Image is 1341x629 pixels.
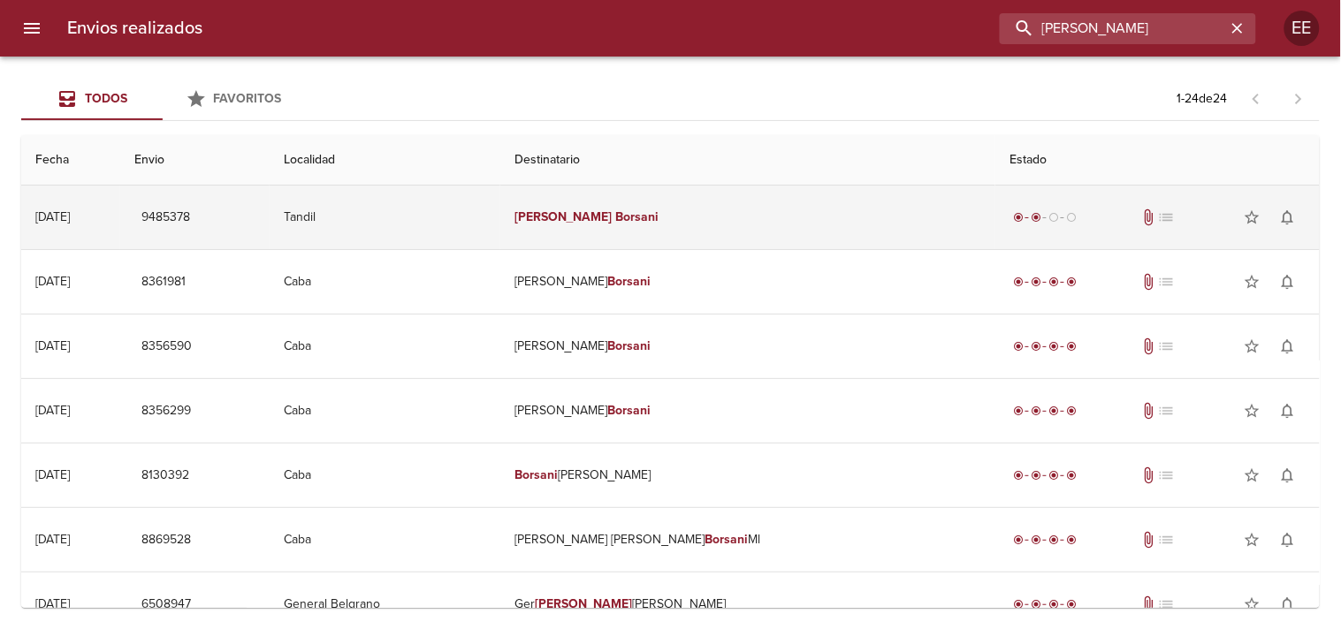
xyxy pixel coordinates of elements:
[270,135,500,186] th: Localidad
[141,529,191,551] span: 8869528
[1235,329,1270,364] button: Agregar a favoritos
[134,330,199,363] button: 8356590
[1270,587,1306,622] button: Activar notificaciones
[1010,208,1080,226] div: Despachado
[1066,470,1077,481] span: radio_button_checked
[1235,587,1270,622] button: Agregar a favoritos
[1066,405,1077,416] span: radio_button_checked
[270,186,500,249] td: Tandil
[1066,277,1077,287] span: radio_button_checked
[1140,466,1158,484] span: Tiene documentos adjuntos
[1279,531,1297,549] span: notifications_none
[1048,599,1059,610] span: radio_button_checked
[1010,402,1080,420] div: Entregado
[608,403,651,418] em: Borsani
[141,465,189,487] span: 8130392
[1031,341,1041,352] span: radio_button_checked
[500,379,995,443] td: [PERSON_NAME]
[35,467,70,482] div: [DATE]
[35,209,70,224] div: [DATE]
[535,596,633,611] em: [PERSON_NAME]
[1158,208,1176,226] span: No tiene pedido asociado
[35,338,70,353] div: [DATE]
[141,400,191,422] span: 8356299
[35,403,70,418] div: [DATE]
[1010,595,1080,613] div: Entregado
[1177,90,1228,108] p: 1 - 24 de 24
[1279,208,1297,226] span: notifications_none
[1031,212,1041,223] span: radio_button_checked
[1140,402,1158,420] span: Tiene documentos adjuntos
[1048,341,1059,352] span: radio_button_checked
[616,209,659,224] em: Borsani
[1235,458,1270,493] button: Agregar a favoritos
[1270,458,1306,493] button: Activar notificaciones
[270,443,500,507] td: Caba
[11,7,53,49] button: menu
[1244,402,1261,420] span: star_border
[1048,277,1059,287] span: radio_button_checked
[1010,337,1080,355] div: Entregado
[1270,200,1306,235] button: Activar notificaciones
[1270,393,1306,428] button: Activar notificaciones
[141,336,192,358] span: 8356590
[500,508,995,572] td: [PERSON_NAME] [PERSON_NAME] Ml
[67,14,202,42] h6: Envios realizados
[134,266,193,299] button: 8361981
[1048,212,1059,223] span: radio_button_unchecked
[1031,405,1041,416] span: radio_button_checked
[1013,341,1024,352] span: radio_button_checked
[1235,522,1270,557] button: Agregar a favoritos
[1279,273,1297,291] span: notifications_none
[21,135,120,186] th: Fecha
[1235,89,1277,107] span: Pagina anterior
[134,459,196,492] button: 8130392
[1013,277,1024,287] span: radio_button_checked
[1158,402,1176,420] span: No tiene pedido asociado
[995,135,1320,186] th: Estado
[1235,200,1270,235] button: Agregar a favoritos
[1235,393,1270,428] button: Agregar a favoritos
[1158,337,1176,355] span: No tiene pedido asociado
[1031,534,1041,545] span: radio_button_checked
[1013,405,1024,416] span: radio_button_checked
[1244,595,1261,613] span: star_border
[270,379,500,443] td: Caba
[1284,11,1320,46] div: Abrir información de usuario
[1013,212,1024,223] span: radio_button_checked
[514,209,613,224] em: [PERSON_NAME]
[1277,78,1320,120] span: Pagina siguiente
[120,135,270,186] th: Envio
[1140,531,1158,549] span: Tiene documentos adjuntos
[141,271,186,293] span: 8361981
[1010,273,1080,291] div: Entregado
[1010,531,1080,549] div: Entregado
[35,532,70,547] div: [DATE]
[1048,470,1059,481] span: radio_button_checked
[1158,273,1176,291] span: No tiene pedido asociado
[500,250,995,314] td: [PERSON_NAME]
[1066,534,1077,545] span: radio_button_checked
[141,594,191,616] span: 6508947
[514,467,558,482] em: Borsani
[134,201,197,234] button: 9485378
[1031,277,1041,287] span: radio_button_checked
[1048,405,1059,416] span: radio_button_checked
[1270,264,1306,299] button: Activar notificaciones
[1244,337,1261,355] span: star_border
[1048,534,1059,545] span: radio_button_checked
[500,135,995,186] th: Destinatario
[1244,531,1261,549] span: star_border
[1270,329,1306,364] button: Activar notificaciones
[1279,402,1297,420] span: notifications_none
[1013,470,1024,481] span: radio_button_checked
[1140,337,1158,355] span: Tiene documentos adjuntos
[134,395,198,428] button: 8356299
[35,596,70,611] div: [DATE]
[1244,273,1261,291] span: star_border
[1158,466,1176,484] span: No tiene pedido asociado
[270,250,500,314] td: Caba
[1279,595,1297,613] span: notifications_none
[1270,522,1306,557] button: Activar notificaciones
[500,443,995,507] td: [PERSON_NAME]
